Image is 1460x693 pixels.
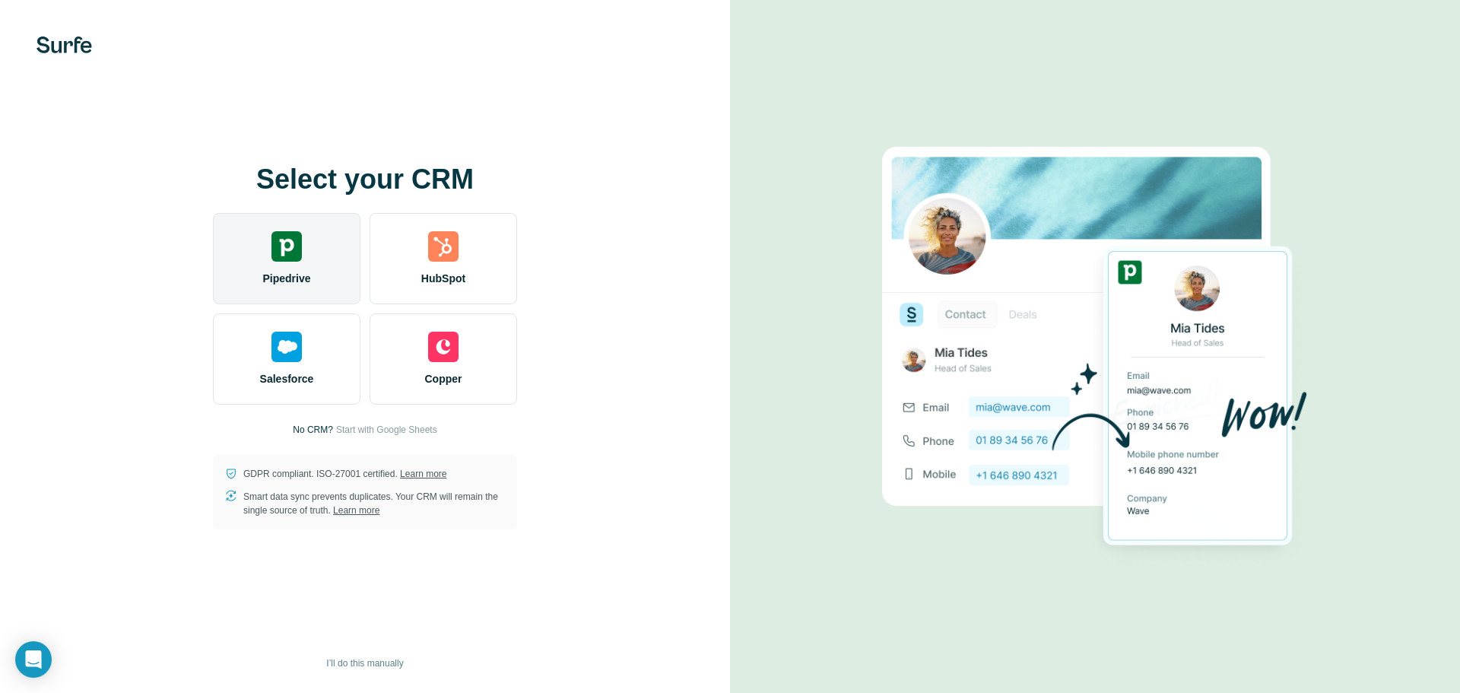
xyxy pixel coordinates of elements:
img: Surfe's logo [36,37,92,53]
img: salesforce's logo [271,332,302,362]
button: I’ll do this manually [316,652,414,675]
div: Open Intercom Messenger [15,641,52,678]
button: Start with Google Sheets [336,423,437,437]
span: Pipedrive [262,271,310,286]
img: PIPEDRIVE image [882,121,1308,573]
p: Smart data sync prevents duplicates. Your CRM will remain the single source of truth. [243,490,505,517]
p: No CRM? [293,423,333,437]
h1: Select your CRM [213,164,517,195]
img: hubspot's logo [428,231,459,262]
img: copper's logo [428,332,459,362]
span: Salesforce [260,371,314,386]
span: HubSpot [421,271,465,286]
a: Learn more [333,505,379,516]
a: Learn more [400,469,446,479]
p: GDPR compliant. ISO-27001 certified. [243,467,446,481]
img: pipedrive's logo [271,231,302,262]
span: I’ll do this manually [326,656,403,670]
span: Copper [425,371,462,386]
